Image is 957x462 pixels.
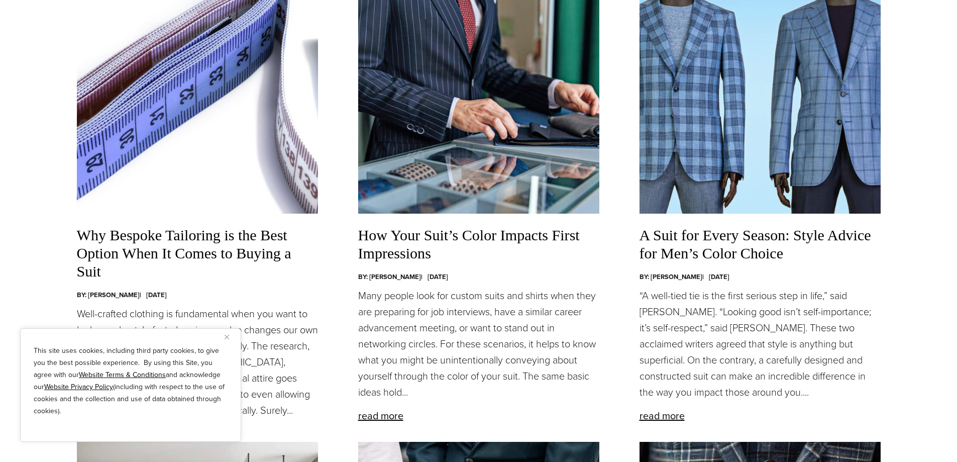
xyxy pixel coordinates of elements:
[225,335,229,339] img: Close
[77,306,318,418] p: Well-crafted clothing is fundamental when you want to look your best. In fact, dressing up also c...
[77,290,141,301] p: By: [PERSON_NAME]
[79,369,166,380] a: Website Terms & Conditions
[44,382,113,392] a: Website Privacy Policy
[640,272,704,283] p: By: [PERSON_NAME]
[146,290,167,301] p: [DATE]
[77,226,318,281] h3: Why Bespoke Tailoring is the Best Option When It Comes to Buying a Suit
[640,408,685,423] a: read more
[358,226,599,262] h3: How Your Suit’s Color Impacts First Impressions
[428,272,448,283] p: [DATE]
[358,272,422,283] p: By: [PERSON_NAME]
[640,288,881,400] p: “A well-tied tie is the first serious step in life,” said [PERSON_NAME]. “Looking good isn’t self...
[34,345,228,417] p: This site uses cookies, including third party cookies, to give you the best possible experience. ...
[640,226,881,262] h3: A Suit for Every Season: Style Advice for Men’s Color Choice
[358,408,403,423] a: read more
[225,331,237,343] button: Close
[358,288,599,400] p: Many people look for custom suits and shirts when they are preparing for job interviews, have a s...
[709,272,729,283] p: [DATE]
